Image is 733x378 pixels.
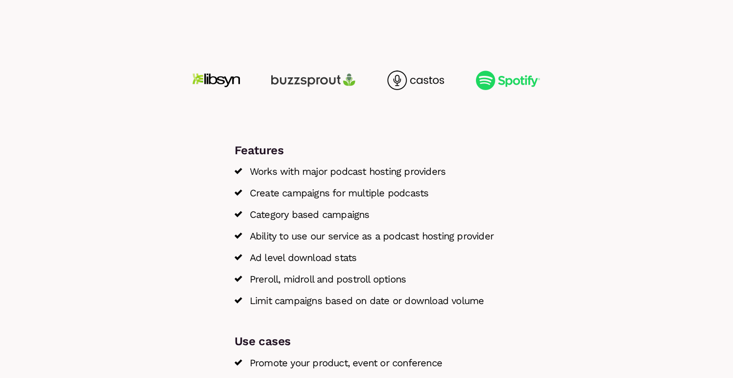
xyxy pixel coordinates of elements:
img: logo-spotify.png [475,71,541,90]
h4: Use cases [235,333,499,350]
span: Promote your product, event or conference [250,354,442,372]
span: Create campaigns for multiple podcasts [250,184,429,202]
span: Limit campaigns based on date or download volume [250,292,484,309]
span: Ad level download stats [250,249,357,266]
span: Category based campaigns [250,206,370,223]
span: Ability to use our service as a podcast hosting provider [250,227,494,245]
img: logo-buzzsprout.png [271,71,356,90]
img: logo-libsyn.png [192,71,240,90]
img: logo-castos.png [387,71,444,90]
span: Preroll, midroll and postroll options [250,270,406,288]
span: Works with major podcast hosting providers [250,163,446,180]
h4: Features [235,142,499,159]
